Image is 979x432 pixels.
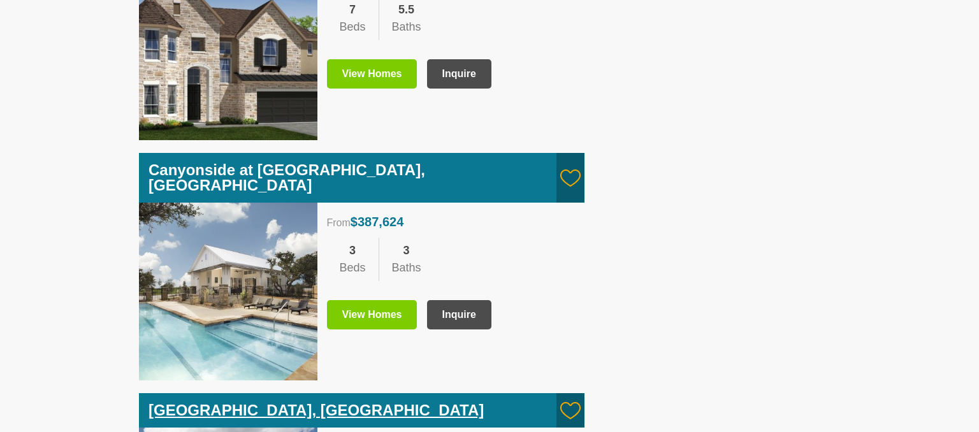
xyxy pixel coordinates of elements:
div: Baths [392,259,421,277]
button: Inquire [427,300,491,329]
a: Canyonside at [GEOGRAPHIC_DATA], [GEOGRAPHIC_DATA] [149,161,425,194]
div: 5.5 [392,1,421,18]
button: Inquire [427,59,491,89]
div: Beds [340,259,366,277]
div: 3 [392,242,421,259]
div: 7 [340,1,366,18]
span: $387,624 [351,215,403,229]
a: View Homes [327,59,417,89]
a: [GEOGRAPHIC_DATA], [GEOGRAPHIC_DATA] [149,401,484,419]
div: Baths [392,18,421,36]
div: 3 [340,242,366,259]
div: Beds [340,18,366,36]
a: View Homes [327,300,417,329]
div: From [327,212,575,231]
